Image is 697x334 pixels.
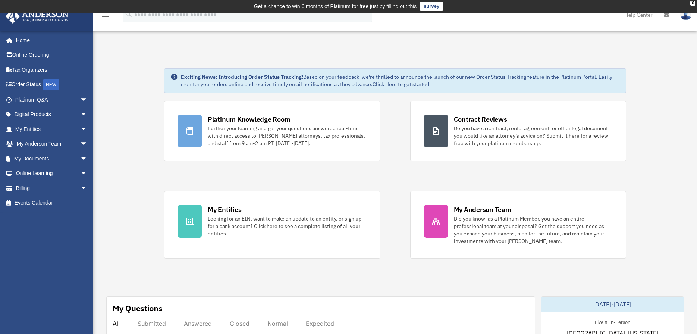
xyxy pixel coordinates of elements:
[5,48,99,63] a: Online Ordering
[541,297,684,312] div: [DATE]-[DATE]
[208,215,367,237] div: Looking for an EIN, want to make an update to an entity, or sign up for a bank account? Click her...
[80,122,95,137] span: arrow_drop_down
[5,77,99,93] a: Order StatusNEW
[410,191,627,259] a: My Anderson Team Did you know, as a Platinum Member, you have an entire professional team at your...
[254,2,417,11] div: Get a chance to win 6 months of Platinum for free just by filling out this
[138,320,166,327] div: Submitted
[5,92,99,107] a: Platinum Q&Aarrow_drop_down
[101,13,110,19] a: menu
[181,73,620,88] div: Based on your feedback, we're thrilled to announce the launch of our new Order Status Tracking fe...
[43,79,59,90] div: NEW
[5,33,95,48] a: Home
[80,181,95,196] span: arrow_drop_down
[410,101,627,161] a: Contract Reviews Do you have a contract, rental agreement, or other legal document you would like...
[454,115,507,124] div: Contract Reviews
[5,122,99,137] a: My Entitiesarrow_drop_down
[113,303,163,314] div: My Questions
[208,205,241,214] div: My Entities
[80,107,95,122] span: arrow_drop_down
[454,125,613,147] div: Do you have a contract, rental agreement, or other legal document you would like an attorney's ad...
[454,215,613,245] div: Did you know, as a Platinum Member, you have an entire professional team at your disposal? Get th...
[113,320,120,327] div: All
[5,196,99,210] a: Events Calendar
[690,1,695,6] div: close
[80,151,95,166] span: arrow_drop_down
[164,191,380,259] a: My Entities Looking for an EIN, want to make an update to an entity, or sign up for a bank accoun...
[5,151,99,166] a: My Documentsarrow_drop_down
[80,166,95,181] span: arrow_drop_down
[230,320,249,327] div: Closed
[420,2,443,11] a: survey
[454,205,511,214] div: My Anderson Team
[80,137,95,152] span: arrow_drop_down
[5,107,99,122] a: Digital Productsarrow_drop_down
[184,320,212,327] div: Answered
[208,125,367,147] div: Further your learning and get your questions answered real-time with direct access to [PERSON_NAM...
[589,318,636,325] div: Live & In-Person
[3,9,71,24] img: Anderson Advisors Platinum Portal
[680,9,691,20] img: User Pic
[208,115,291,124] div: Platinum Knowledge Room
[5,137,99,152] a: My Anderson Teamarrow_drop_down
[181,74,303,80] strong: Exciting News: Introducing Order Status Tracking!
[125,10,133,18] i: search
[5,166,99,181] a: Online Learningarrow_drop_down
[5,181,99,196] a: Billingarrow_drop_down
[306,320,334,327] div: Expedited
[164,101,380,161] a: Platinum Knowledge Room Further your learning and get your questions answered real-time with dire...
[80,92,95,107] span: arrow_drop_down
[267,320,288,327] div: Normal
[373,81,431,88] a: Click Here to get started!
[5,62,99,77] a: Tax Organizers
[101,10,110,19] i: menu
